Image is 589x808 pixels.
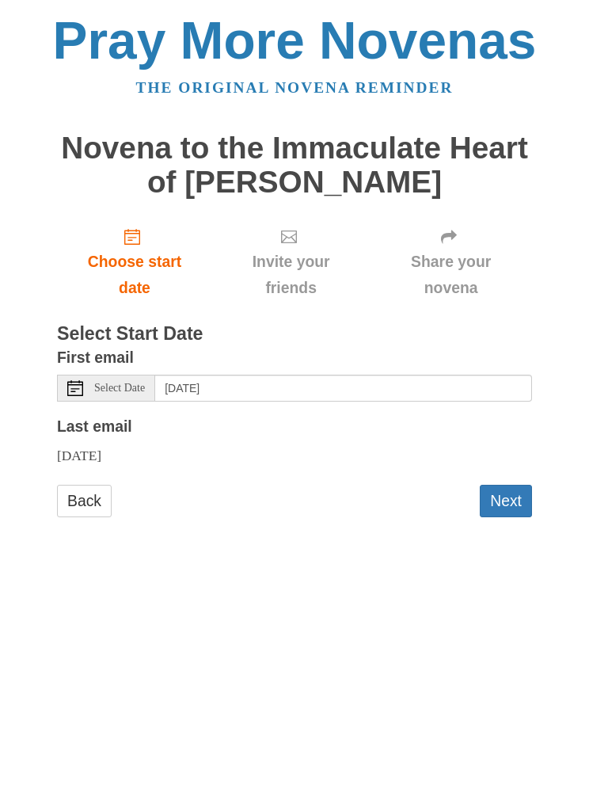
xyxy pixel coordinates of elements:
[480,485,532,517] button: Next
[57,485,112,517] a: Back
[57,324,532,345] h3: Select Start Date
[370,215,532,309] div: Click "Next" to confirm your start date first.
[386,249,516,301] span: Share your novena
[228,249,354,301] span: Invite your friends
[57,345,134,371] label: First email
[57,131,532,199] h1: Novena to the Immaculate Heart of [PERSON_NAME]
[57,414,132,440] label: Last email
[57,448,101,463] span: [DATE]
[94,383,145,394] span: Select Date
[136,79,454,96] a: The original novena reminder
[57,215,212,309] a: Choose start date
[53,11,537,70] a: Pray More Novenas
[73,249,196,301] span: Choose start date
[212,215,370,309] div: Click "Next" to confirm your start date first.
